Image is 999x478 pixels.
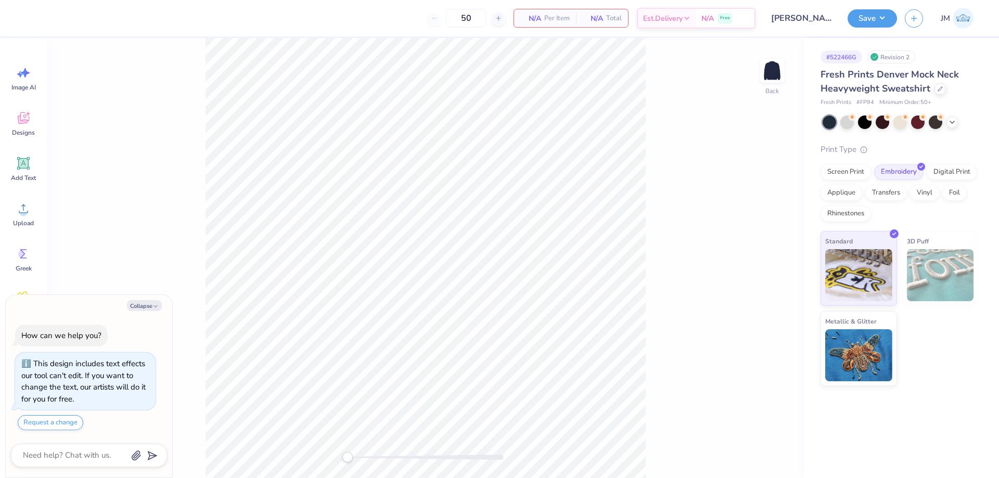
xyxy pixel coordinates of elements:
[21,330,101,341] div: How can we help you?
[936,8,978,29] a: JM
[874,164,924,180] div: Embroidery
[865,185,907,201] div: Transfers
[825,249,892,301] img: Standard
[701,13,714,24] span: N/A
[127,300,162,311] button: Collapse
[941,12,950,24] span: JM
[342,452,353,462] div: Accessibility label
[907,249,974,301] img: 3D Puff
[544,13,570,24] span: Per Item
[825,329,892,381] img: Metallic & Glitter
[520,13,541,24] span: N/A
[942,185,967,201] div: Foil
[821,68,959,95] span: Fresh Prints Denver Mock Neck Heavyweight Sweatshirt
[16,264,32,273] span: Greek
[606,13,622,24] span: Total
[21,358,146,404] div: This design includes text effects our tool can't edit. If you want to change the text, our artist...
[765,86,779,96] div: Back
[446,9,486,28] input: – –
[643,13,683,24] span: Est. Delivery
[848,9,897,28] button: Save
[18,415,83,430] button: Request a change
[582,13,603,24] span: N/A
[821,185,862,201] div: Applique
[821,164,871,180] div: Screen Print
[763,8,840,29] input: Untitled Design
[821,144,978,156] div: Print Type
[953,8,974,29] img: Joshua Macky Gaerlan
[927,164,977,180] div: Digital Print
[879,98,931,107] span: Minimum Order: 50 +
[762,60,783,81] img: Back
[825,236,853,247] span: Standard
[13,219,34,227] span: Upload
[821,50,862,63] div: # 522466G
[821,206,871,222] div: Rhinestones
[11,174,36,182] span: Add Text
[907,236,929,247] span: 3D Puff
[11,83,36,92] span: Image AI
[825,316,877,327] span: Metallic & Glitter
[910,185,939,201] div: Vinyl
[12,128,35,137] span: Designs
[867,50,915,63] div: Revision 2
[821,98,851,107] span: Fresh Prints
[720,15,730,22] span: Free
[856,98,874,107] span: # FP94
